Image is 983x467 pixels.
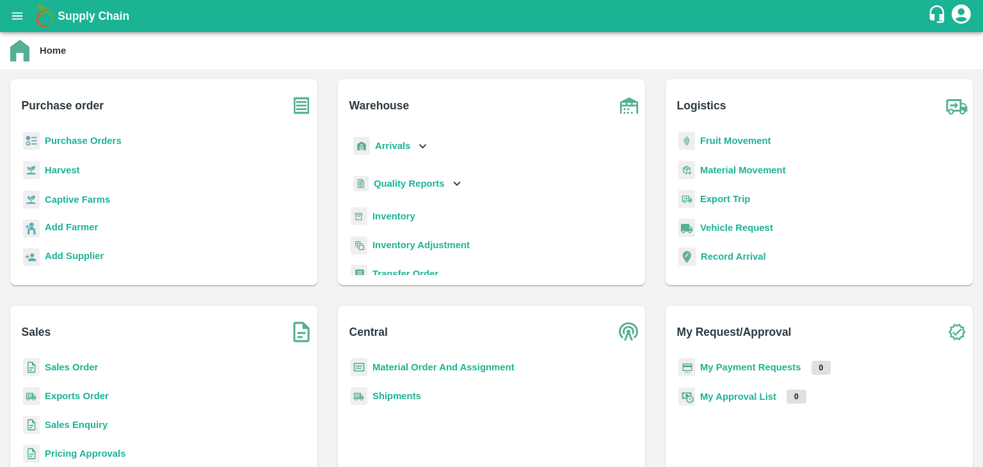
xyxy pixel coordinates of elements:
[372,391,421,401] a: Shipments
[372,269,438,279] a: Transfer Order
[372,240,470,250] a: Inventory Adjustment
[23,190,40,209] img: harvest
[787,390,806,404] p: 0
[678,219,695,237] img: vehicle
[678,190,695,209] img: delivery
[58,7,927,25] a: Supply Chain
[23,387,40,406] img: shipments
[45,220,98,237] a: Add Farmer
[677,323,792,341] b: My Request/Approval
[375,141,410,151] b: Arrivals
[23,132,40,150] img: reciept
[45,194,110,205] a: Captive Farms
[23,358,40,377] img: sales
[23,161,40,180] img: harvest
[22,323,51,341] b: Sales
[45,391,109,401] a: Exports Order
[45,136,122,146] a: Purchase Orders
[23,416,40,434] img: sales
[285,90,317,122] img: purchase
[351,236,367,255] img: inventory
[372,362,515,372] a: Material Order And Assignment
[45,448,125,459] a: Pricing Approvals
[678,358,695,377] img: payment
[22,97,104,115] b: Purchase order
[45,249,104,266] a: Add Supplier
[677,97,726,115] b: Logistics
[349,323,388,341] b: Central
[45,420,108,430] a: Sales Enquiry
[700,165,786,175] a: Material Movement
[678,387,695,406] img: approval
[353,137,370,155] img: whArrival
[678,161,695,180] img: material
[353,176,369,192] img: qualityReport
[700,136,771,146] a: Fruit Movement
[613,90,645,122] img: warehouse
[811,361,831,375] p: 0
[700,362,801,372] a: My Payment Requests
[23,248,40,267] img: supplier
[372,211,415,221] a: Inventory
[351,387,367,406] img: shipments
[40,45,66,56] b: Home
[45,222,98,232] b: Add Farmer
[700,392,776,402] a: My Approval List
[32,3,58,29] img: logo
[374,178,445,189] b: Quality Reports
[941,316,973,348] img: check
[285,316,317,348] img: soSales
[351,358,367,377] img: centralMaterial
[58,10,129,22] b: Supply Chain
[613,316,645,348] img: central
[678,248,696,265] img: recordArrival
[45,165,79,175] a: Harvest
[349,97,410,115] b: Warehouse
[10,40,29,61] img: home
[23,445,40,463] img: sales
[351,265,367,283] img: whTransfer
[45,251,104,261] b: Add Supplier
[700,223,773,233] a: Vehicle Request
[351,207,367,226] img: whInventory
[351,171,464,197] div: Quality Reports
[927,4,950,28] div: customer-support
[700,194,750,204] a: Export Trip
[23,219,40,238] img: farmer
[678,132,695,150] img: fruit
[950,3,973,29] div: account of current user
[3,1,32,31] button: open drawer
[351,132,430,161] div: Arrivals
[45,362,98,372] a: Sales Order
[701,251,766,262] a: Record Arrival
[941,90,973,122] img: truck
